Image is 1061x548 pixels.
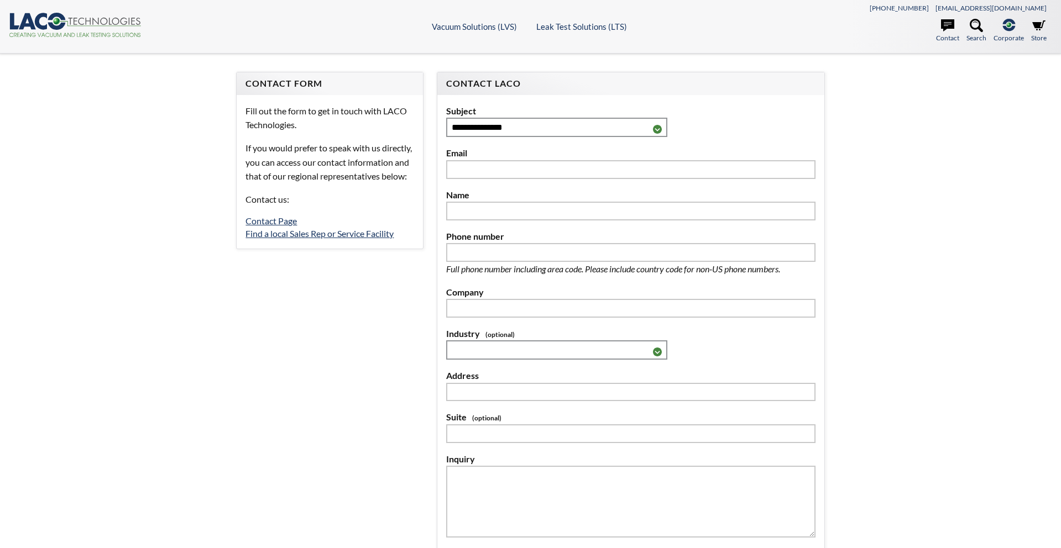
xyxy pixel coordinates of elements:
[994,33,1024,43] span: Corporate
[446,104,815,118] label: Subject
[446,368,815,383] label: Address
[446,410,815,424] label: Suite
[446,285,815,299] label: Company
[245,104,414,132] p: Fill out the form to get in touch with LACO Technologies.
[432,22,517,31] a: Vacuum Solutions (LVS)
[446,188,815,202] label: Name
[935,4,1047,12] a: [EMAIL_ADDRESS][DOMAIN_NAME]
[446,262,815,276] p: Full phone number including area code. Please include country code for non-US phone numbers.
[446,78,815,89] h4: Contact LACO
[245,228,394,239] a: Find a local Sales Rep or Service Facility
[536,22,627,31] a: Leak Test Solutions (LTS)
[966,19,986,43] a: Search
[1031,19,1047,43] a: Store
[245,78,414,89] h4: Contact Form
[245,141,414,183] p: If you would prefer to speak with us directly, you can access our contact information and that of...
[446,146,815,160] label: Email
[245,215,297,226] a: Contact Page
[446,452,815,466] label: Inquiry
[870,4,929,12] a: [PHONE_NUMBER]
[245,192,414,207] p: Contact us:
[446,229,815,244] label: Phone number
[446,326,815,341] label: Industry
[936,19,959,43] a: Contact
